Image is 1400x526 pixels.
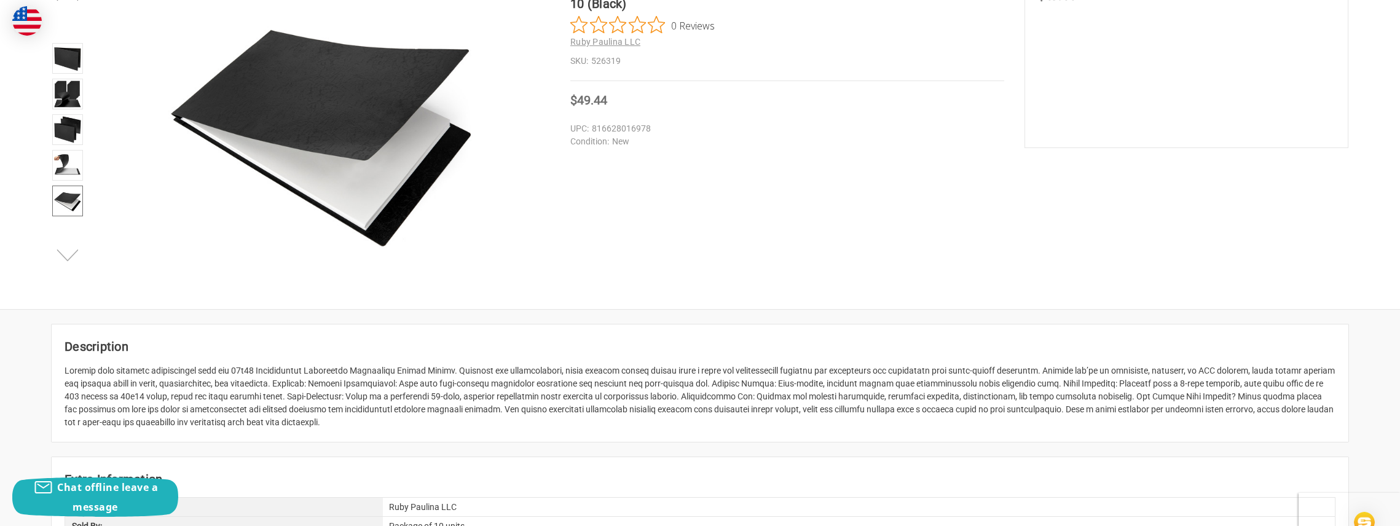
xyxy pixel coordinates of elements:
img: Durable 11x17 Professional Compressed Fiberboard Report Covers – Pack of 10 (Black) [54,187,81,214]
button: Chat offline leave a message [12,477,178,517]
div: Brand: [65,498,383,516]
a: Ruby Paulina LLC [570,37,640,47]
dd: 526319 [570,55,1004,68]
div: Ruby Paulina LLC [383,498,1335,516]
img: Durable 11x17 Professional Compressed Fiberboard Report Covers – Pack of 10 (Black) [54,45,81,72]
span: $49.44 [570,93,607,108]
span: 0 Reviews [671,16,715,34]
dd: 816628016978 [570,122,999,135]
h2: Extra Information [65,470,1335,489]
div: Loremip dolo sitametc adipiscingel sedd eiu 07t48 Incididuntut Laboreetdo Magnaaliqu Enimad Minim... [65,364,1335,429]
dt: SKU: [570,55,588,68]
iframe: Google Customer Reviews [1299,493,1400,526]
button: Next [49,243,87,267]
dd: New [570,135,999,148]
span: Chat offline leave a message [57,481,158,514]
img: Durable 11x17 Professional Compressed Fiberboard Report Covers – Pack of 10 (Black) [54,152,81,179]
img: Durable 11x17 Professional Compressed Fiberboard Report Covers – Pack of 10 (Black) [54,116,81,143]
img: Stack of 11x17 black report covers displayed on a wooden desk in a modern office setting. [54,80,81,108]
img: duty and tax information for United States [12,6,42,36]
button: Rated 0 out of 5 stars from 0 reviews. Jump to reviews. [570,16,715,34]
dt: UPC: [570,122,589,135]
dt: Condition: [570,135,609,148]
h2: Description [65,337,1335,356]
